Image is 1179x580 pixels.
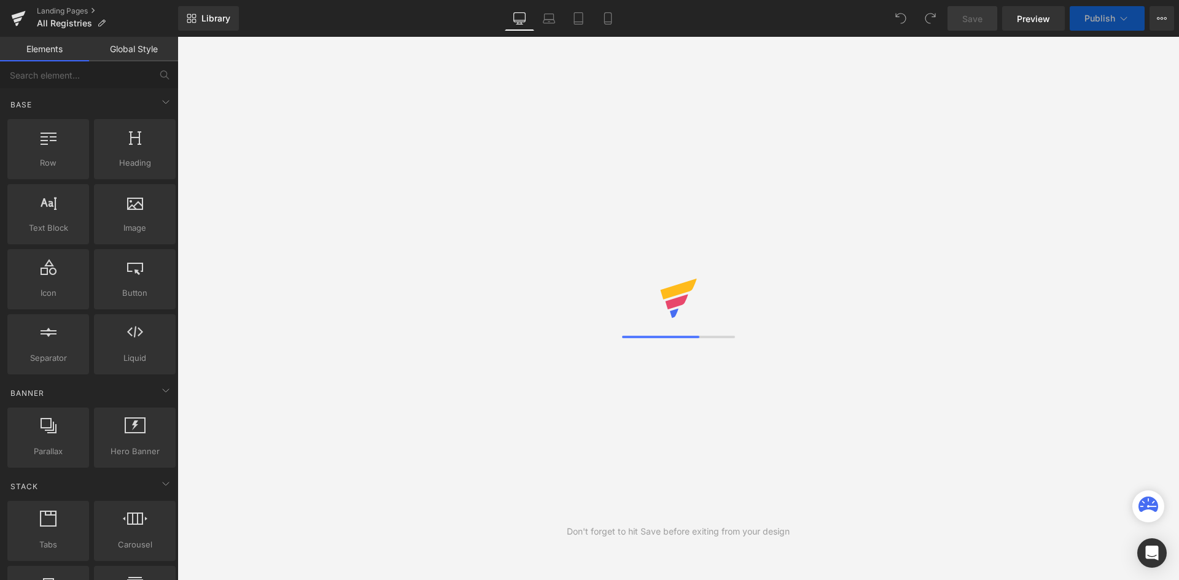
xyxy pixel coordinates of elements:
div: Don't forget to hit Save before exiting from your design [567,525,790,538]
span: Row [11,157,85,169]
span: Heading [98,157,172,169]
span: Icon [11,287,85,300]
span: Banner [9,387,45,399]
a: Mobile [593,6,623,31]
span: Base [9,99,33,110]
span: Hero Banner [98,445,172,458]
button: More [1150,6,1174,31]
span: Parallax [11,445,85,458]
a: Tablet [564,6,593,31]
span: Preview [1017,12,1050,25]
div: Open Intercom Messenger [1137,538,1167,568]
a: Laptop [534,6,564,31]
span: Stack [9,481,39,492]
button: Redo [918,6,943,31]
a: Landing Pages [37,6,178,16]
span: Image [98,222,172,234]
button: Publish [1070,6,1145,31]
span: Library [201,13,230,24]
a: Desktop [505,6,534,31]
span: Text Block [11,222,85,234]
button: Undo [889,6,913,31]
span: Publish [1084,14,1115,23]
a: New Library [178,6,239,31]
span: Liquid [98,352,172,365]
span: Separator [11,352,85,365]
span: Carousel [98,538,172,551]
span: Button [98,287,172,300]
a: Global Style [89,37,178,61]
a: Preview [1002,6,1065,31]
span: Save [962,12,982,25]
span: All Registries [37,18,92,28]
span: Tabs [11,538,85,551]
